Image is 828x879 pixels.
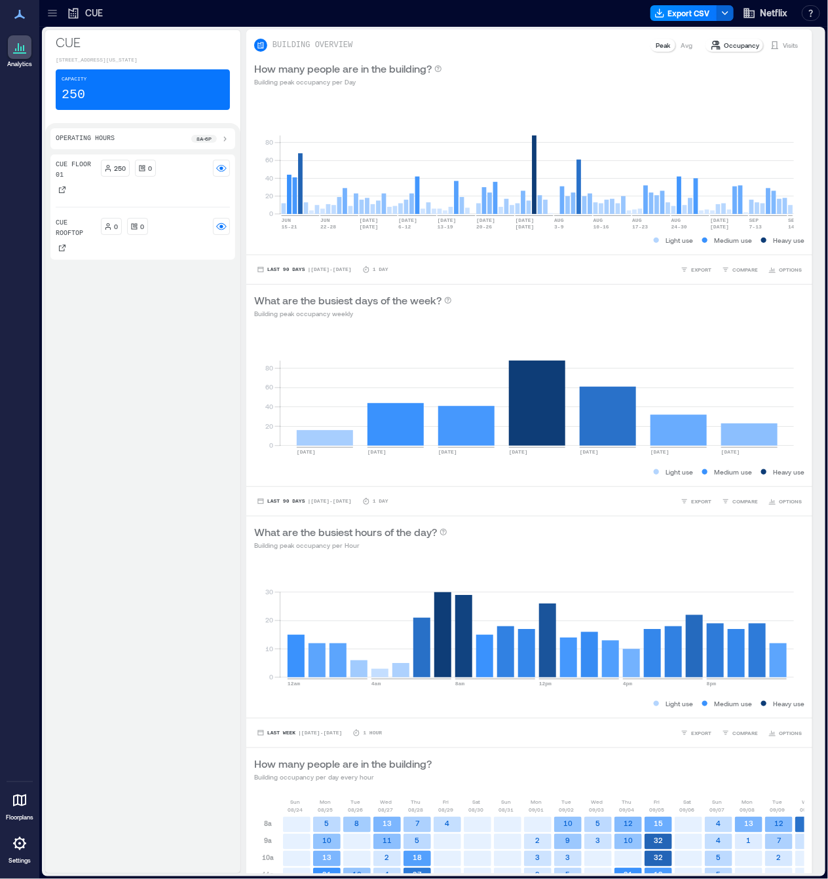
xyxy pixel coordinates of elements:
[379,806,394,814] p: 08/27
[654,798,660,806] p: Fri
[650,806,665,814] p: 09/05
[282,217,292,223] text: JUN
[671,224,687,230] text: 24-30
[714,698,752,709] p: Medium use
[385,853,390,862] text: 2
[141,221,145,232] p: 0
[273,40,352,50] p: BUILDING OVERVIEW
[563,819,573,828] text: 10
[691,729,711,737] span: EXPORT
[383,836,392,845] text: 11
[262,852,274,863] p: 10a
[732,266,758,274] span: COMPARE
[783,40,798,50] p: Visits
[2,785,37,825] a: Floorplans
[713,798,723,806] p: Sun
[654,870,663,879] text: 19
[710,806,725,814] p: 09/07
[766,263,804,276] button: OPTIONS
[623,681,633,687] text: 4pm
[288,681,300,687] text: 12am
[322,853,331,862] text: 13
[264,818,272,829] p: 8a
[291,798,301,806] p: Sun
[6,814,33,821] p: Floorplans
[115,163,126,173] p: 250
[352,870,362,879] text: 10
[788,224,804,230] text: 14-20
[678,495,714,508] button: EXPORT
[732,729,758,737] span: COMPARE
[591,798,603,806] p: Wed
[380,798,392,806] p: Wed
[254,495,354,508] button: Last 90 Days |[DATE]-[DATE]
[744,819,753,828] text: 13
[529,806,544,814] p: 09/01
[320,217,330,223] text: JUN
[265,588,273,596] tspan: 30
[269,673,273,681] tspan: 0
[779,729,802,737] span: OPTIONS
[265,645,273,653] tspan: 10
[3,31,36,72] a: Analytics
[566,853,571,862] text: 3
[710,217,729,223] text: [DATE]
[254,756,432,772] p: How many people are in the building?
[650,5,717,21] button: Export CSV
[320,224,336,230] text: 22-28
[724,40,759,50] p: Occupancy
[770,806,785,814] p: 09/09
[385,870,390,879] text: 4
[265,192,273,200] tspan: 20
[632,217,642,223] text: AUG
[719,263,761,276] button: COMPARE
[264,835,272,846] p: 9a
[502,798,512,806] p: Sun
[650,449,669,455] text: [DATE]
[265,384,273,391] tspan: 60
[322,870,331,879] text: 21
[415,836,420,845] text: 5
[766,495,804,508] button: OPTIONS
[438,217,457,223] text: [DATE]
[593,224,609,230] text: 10-16
[56,56,230,64] p: [STREET_ADDRESS][US_STATE]
[265,156,273,164] tspan: 60
[740,806,755,814] p: 09/08
[351,798,361,806] p: Tue
[115,221,119,232] p: 0
[666,698,693,709] p: Light use
[596,836,601,845] text: 3
[773,235,804,245] p: Heavy use
[654,819,663,828] text: 15
[363,729,382,737] p: 1 Hour
[269,441,273,449] tspan: 0
[297,449,316,455] text: [DATE]
[56,218,96,239] p: CUE Rooftop
[62,75,86,83] p: Capacity
[516,224,535,230] text: [DATE]
[411,798,421,806] p: Thu
[624,819,633,828] text: 12
[282,224,297,230] text: 15-21
[721,449,740,455] text: [DATE]
[671,217,681,223] text: AUG
[678,727,714,740] button: EXPORT
[7,60,32,68] p: Analytics
[360,217,379,223] text: [DATE]
[596,819,601,828] text: 5
[476,217,495,223] text: [DATE]
[719,495,761,508] button: COMPARE
[666,467,693,477] p: Light use
[566,870,571,879] text: 5
[62,86,85,104] p: 250
[85,7,103,20] p: CUE
[269,209,273,217] tspan: 0
[371,681,381,687] text: 4am
[707,681,717,687] text: 8pm
[9,857,31,865] p: Settings
[691,266,711,274] span: EXPORT
[654,853,663,862] text: 32
[714,467,752,477] p: Medium use
[265,422,273,430] tspan: 20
